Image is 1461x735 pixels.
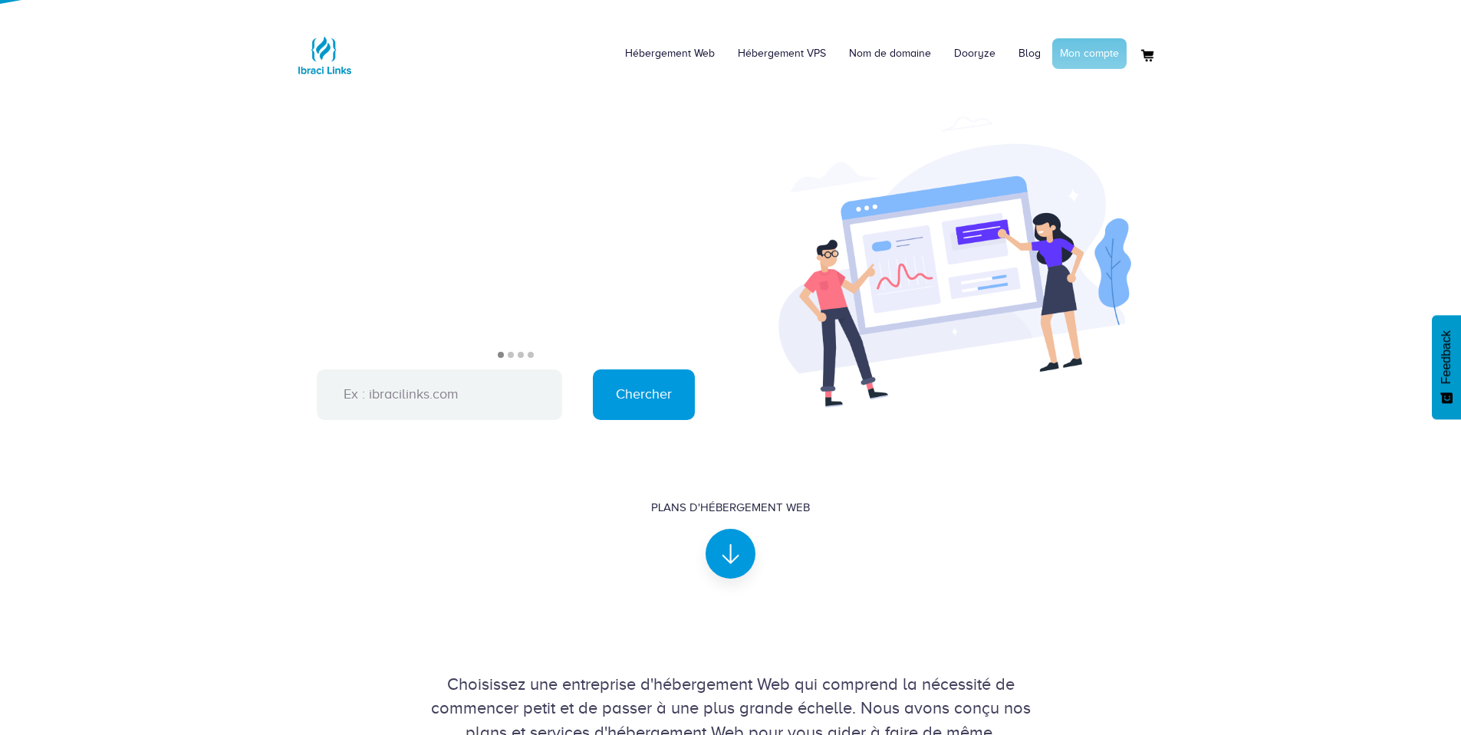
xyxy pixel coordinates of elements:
a: Hébergement VPS [726,31,837,77]
span: Feedback [1440,330,1453,384]
a: Mon compte [1052,38,1127,69]
input: Ex : ibracilinks.com [317,369,562,420]
div: Plans d'hébergement Web [651,500,810,516]
a: Logo Ibraci Links [294,11,355,86]
input: Chercher [593,369,695,420]
a: Blog [1007,31,1052,77]
img: Logo Ibraci Links [294,25,355,86]
a: Nom de domaine [837,31,943,77]
a: Hébergement Web [614,31,726,77]
a: Plans d'hébergement Web [651,500,810,566]
button: Feedback - Afficher l’enquête [1432,315,1461,419]
a: Dooryze [943,31,1007,77]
